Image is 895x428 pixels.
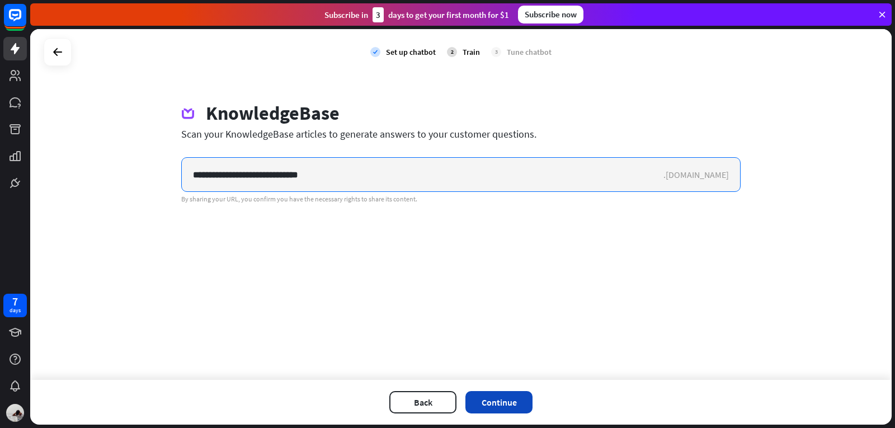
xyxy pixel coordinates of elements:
div: Subscribe now [518,6,583,23]
div: 3 [491,47,501,57]
div: Scan your KnowledgeBase articles to generate answers to your customer questions. [181,128,741,140]
div: Tune chatbot [507,47,552,57]
div: days [10,307,21,314]
div: 3 [373,7,384,22]
div: .[DOMAIN_NAME] [663,169,740,180]
div: KnowledgeBase [206,102,340,125]
button: Back [389,391,456,413]
a: 7 days [3,294,27,317]
div: Train [463,47,480,57]
button: Open LiveChat chat widget [9,4,43,38]
button: Continue [465,391,533,413]
div: 2 [447,47,457,57]
div: Set up chatbot [386,47,436,57]
div: Subscribe in days to get your first month for $1 [324,7,509,22]
div: 7 [12,297,18,307]
i: check [370,47,380,57]
div: By sharing your URL, you confirm you have the necessary rights to share its content. [181,195,741,204]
